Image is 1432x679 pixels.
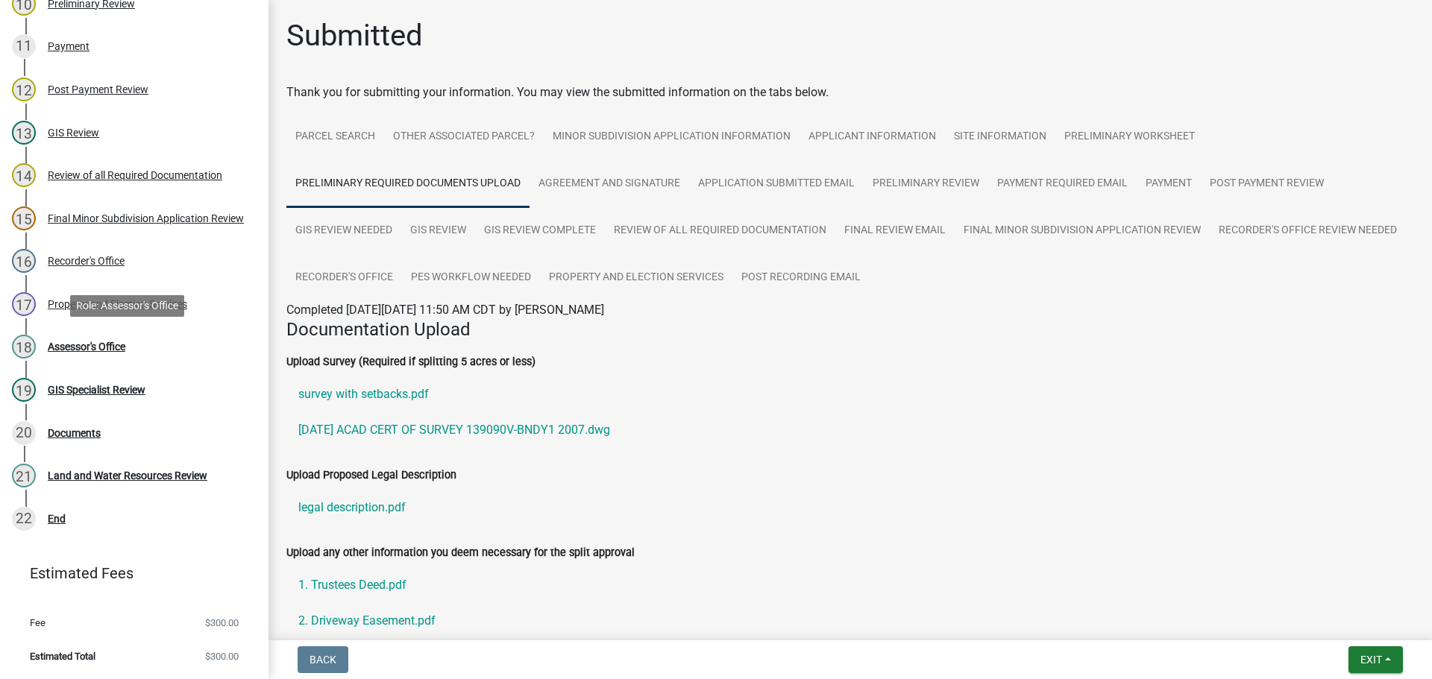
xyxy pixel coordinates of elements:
div: Recorder's Office [48,256,125,266]
a: GIS Review Needed [286,207,401,255]
a: 1. Trustees Deed.pdf [286,567,1414,603]
a: Estimated Fees [12,558,245,588]
div: Role: Assessor's Office [70,295,184,317]
a: Post Payment Review [1201,160,1333,208]
h4: Documentation Upload [286,319,1414,341]
div: Documents [48,428,101,438]
div: 14 [12,163,36,187]
a: Parcel search [286,113,384,161]
span: Estimated Total [30,651,95,661]
span: Back [310,654,336,666]
div: 17 [12,292,36,316]
label: Upload any other information you deem necessary for the split approval [286,548,635,558]
div: 20 [12,421,36,445]
div: Land and Water Resources Review [48,470,207,481]
div: Review of all Required Documentation [48,170,222,180]
div: Thank you for submitting your information. You may view the submitted information on the tabs below. [286,83,1414,101]
a: Recorder's Office [286,254,402,302]
div: 11 [12,34,36,58]
a: Application Submitted Email [689,160,864,208]
div: Payment [48,41,89,51]
span: $300.00 [205,618,239,628]
a: Post Recording Email [732,254,870,302]
a: legal description.pdf [286,490,1414,525]
div: GIS Review [48,127,99,138]
a: Preliminary Review [864,160,988,208]
div: Final Minor Subdivision Application Review [48,213,244,224]
a: Recorder's Office Review Needed [1210,207,1406,255]
div: 22 [12,507,36,531]
a: Final Minor Subdivision Application Review [955,207,1210,255]
a: Agreement and Signature [530,160,689,208]
label: Upload Proposed Legal Description [286,470,456,481]
a: Property and Election Services [540,254,732,302]
a: Minor Subdivision Application Information [544,113,800,161]
button: Exit [1348,646,1403,673]
div: Assessor's Office [48,341,125,352]
div: GIS Specialist Review [48,385,145,395]
a: 2. Driveway Easement.pdf [286,603,1414,639]
button: Back [298,646,348,673]
div: 12 [12,78,36,101]
div: 15 [12,206,36,230]
a: PES Workflow needed [402,254,540,302]
a: Other Associated Parcel? [384,113,544,161]
a: survey with setbacks.pdf [286,376,1414,412]
div: 19 [12,378,36,402]
div: Post Payment Review [48,84,148,95]
a: GIS Review [401,207,475,255]
span: Completed [DATE][DATE] 11:50 AM CDT by [PERSON_NAME] [286,303,604,317]
a: Final Review Email [835,207,955,255]
a: Payment Required Email [988,160,1137,208]
a: Payment [1137,160,1201,208]
div: End [48,514,66,524]
div: 16 [12,249,36,273]
span: Fee [30,618,45,628]
a: Preliminary Worksheet [1055,113,1204,161]
label: Upload Survey (Required if splitting 5 acres or less) [286,357,536,367]
div: 13 [12,121,36,145]
span: $300.00 [205,651,239,661]
span: Exit [1360,654,1382,666]
a: Preliminary Required Documents Upload [286,160,530,208]
a: Applicant Information [800,113,945,161]
a: Review of all Required Documentation [605,207,835,255]
h1: Submitted [286,18,423,54]
div: 21 [12,464,36,487]
div: 18 [12,335,36,359]
a: Site Information [945,113,1055,161]
a: [DATE] ACAD CERT OF SURVEY 139090V-BNDY1 2007.dwg [286,412,1414,448]
a: GIS Review Complete [475,207,605,255]
div: Property and Election Services [48,299,187,309]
